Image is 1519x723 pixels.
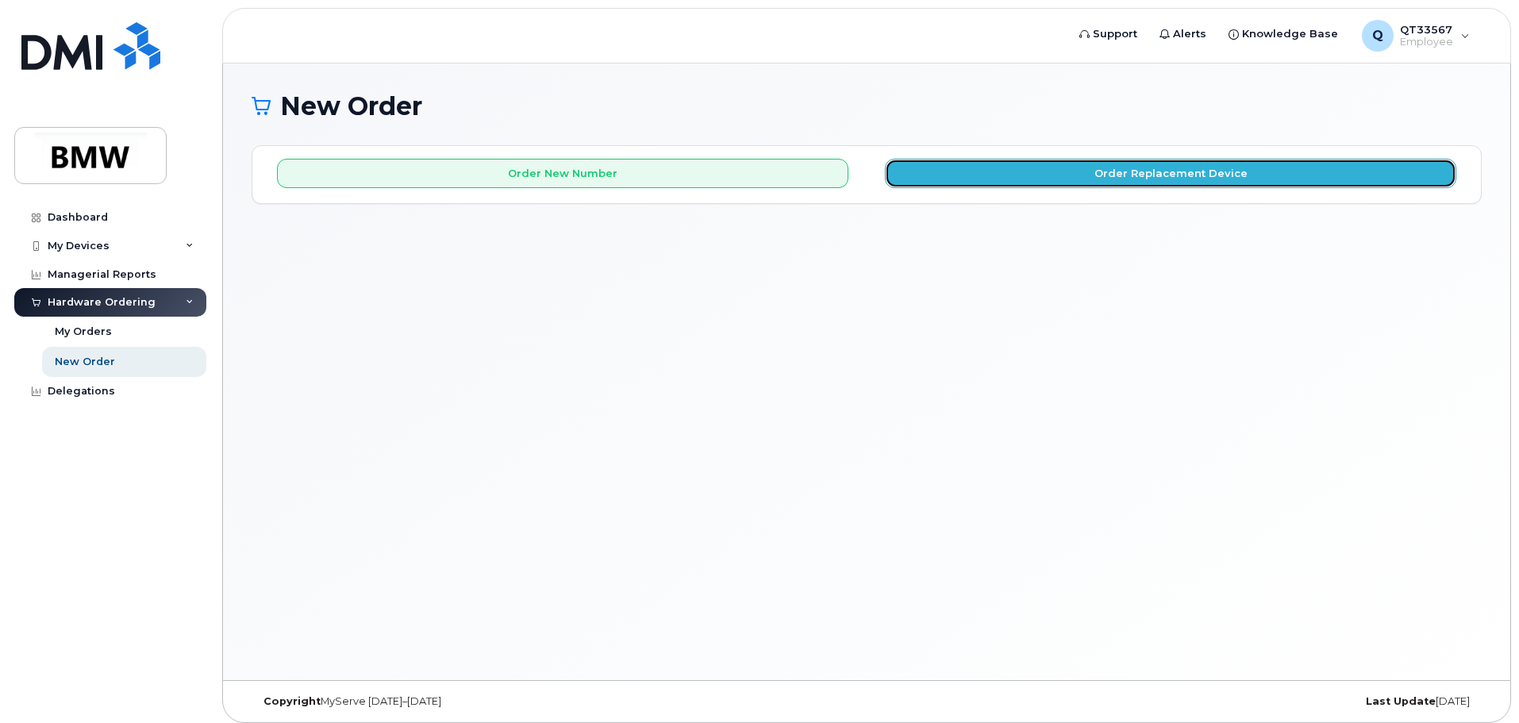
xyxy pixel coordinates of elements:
[277,159,848,188] button: Order New Number
[263,695,321,707] strong: Copyright
[1366,695,1436,707] strong: Last Update
[252,92,1482,120] h1: New Order
[1071,695,1482,708] div: [DATE]
[252,695,662,708] div: MyServe [DATE]–[DATE]
[885,159,1456,188] button: Order Replacement Device
[1450,654,1507,711] iframe: Messenger Launcher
